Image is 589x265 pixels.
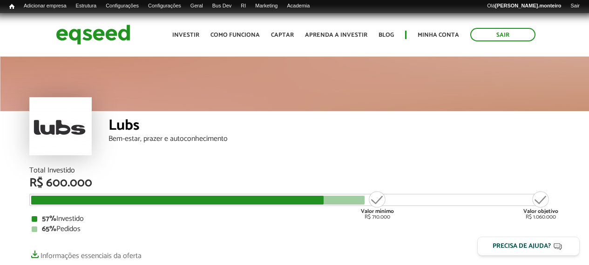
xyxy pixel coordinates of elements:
a: Informações essenciais da oferta [29,247,142,260]
img: EqSeed [56,22,130,47]
strong: 65% [42,223,56,235]
a: Configurações [143,2,186,10]
div: R$ 600.000 [29,177,560,189]
a: Captar [271,32,294,38]
span: Início [9,3,14,10]
strong: Valor mínimo [361,207,394,216]
a: Como funciona [210,32,260,38]
div: Pedidos [32,225,558,233]
a: Investir [172,32,199,38]
div: R$ 710.000 [360,190,395,220]
a: Configurações [101,2,143,10]
a: Adicionar empresa [19,2,71,10]
a: Olá[PERSON_NAME].monteiro [482,2,566,10]
div: Bem-estar, prazer e autoconhecimento [108,135,560,143]
a: Início [5,2,19,11]
div: Total Investido [29,167,560,174]
a: Aprenda a investir [305,32,367,38]
a: Geral [186,2,208,10]
a: Academia [282,2,314,10]
a: Blog [379,32,394,38]
a: Bus Dev [208,2,237,10]
strong: 57% [42,212,56,225]
a: RI [236,2,250,10]
strong: Valor objetivo [523,207,558,216]
div: Lubs [108,118,560,135]
a: Sair [566,2,584,10]
a: Marketing [250,2,282,10]
a: Minha conta [418,32,459,38]
div: R$ 1.060.000 [523,190,558,220]
strong: [PERSON_NAME].monteiro [495,3,561,8]
a: Sair [470,28,535,41]
div: Investido [32,215,558,223]
a: Estrutura [71,2,102,10]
